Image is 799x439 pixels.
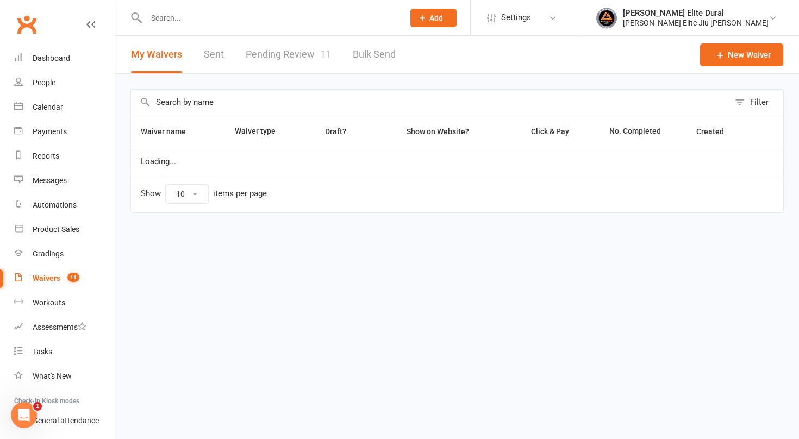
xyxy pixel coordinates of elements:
[33,416,99,425] div: General attendance
[33,200,77,209] div: Automations
[407,127,469,136] span: Show on Website?
[141,125,198,138] button: Waiver name
[410,9,457,27] button: Add
[729,90,783,115] button: Filter
[750,96,769,109] div: Filter
[623,8,769,18] div: [PERSON_NAME] Elite Dural
[225,115,299,148] th: Waiver type
[14,120,115,144] a: Payments
[531,127,569,136] span: Click & Pay
[429,14,443,22] span: Add
[320,48,331,60] span: 11
[14,409,115,433] a: General attendance kiosk mode
[33,103,63,111] div: Calendar
[315,125,358,138] button: Draft?
[33,176,67,185] div: Messages
[14,95,115,120] a: Calendar
[67,273,79,282] span: 11
[14,193,115,217] a: Automations
[33,152,59,160] div: Reports
[143,10,396,26] input: Search...
[141,184,267,204] div: Show
[596,7,617,29] img: thumb_image1702864552.png
[14,242,115,266] a: Gradings
[353,36,396,73] a: Bulk Send
[33,323,86,331] div: Assessments
[33,274,60,283] div: Waivers
[521,125,581,138] button: Click & Pay
[33,54,70,62] div: Dashboard
[700,43,783,66] a: New Waiver
[204,36,224,73] a: Sent
[33,225,79,234] div: Product Sales
[33,372,72,380] div: What's New
[246,36,331,73] a: Pending Review11
[33,78,55,87] div: People
[14,266,115,291] a: Waivers 11
[33,249,64,258] div: Gradings
[696,127,736,136] span: Created
[397,125,481,138] button: Show on Website?
[33,347,52,356] div: Tasks
[696,125,736,138] button: Created
[14,364,115,388] a: What's New
[14,315,115,340] a: Assessments
[14,168,115,193] a: Messages
[14,340,115,364] a: Tasks
[13,11,40,38] a: Clubworx
[14,71,115,95] a: People
[14,144,115,168] a: Reports
[141,127,198,136] span: Waiver name
[14,46,115,71] a: Dashboard
[14,217,115,242] a: Product Sales
[131,90,729,115] input: Search by name
[325,127,346,136] span: Draft?
[33,298,65,307] div: Workouts
[600,115,686,148] th: No. Completed
[501,5,531,30] span: Settings
[131,148,783,175] td: Loading...
[14,291,115,315] a: Workouts
[11,402,37,428] iframe: Intercom live chat
[131,36,182,73] button: My Waivers
[33,127,67,136] div: Payments
[213,189,267,198] div: items per page
[33,402,42,411] span: 1
[623,18,769,28] div: [PERSON_NAME] Elite Jiu [PERSON_NAME]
